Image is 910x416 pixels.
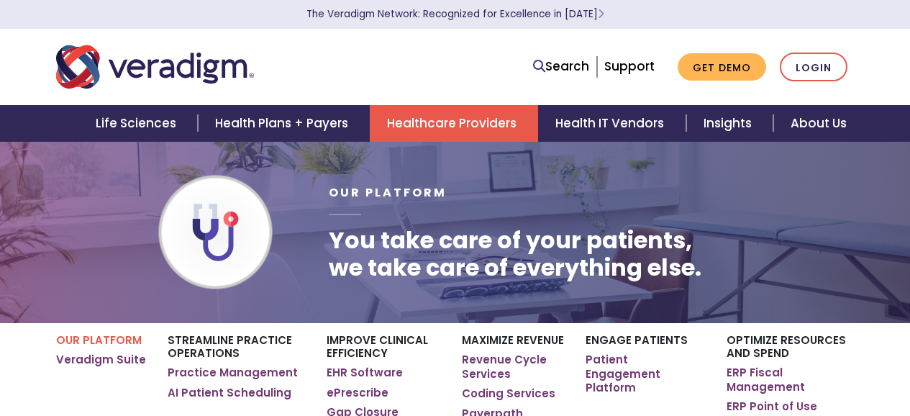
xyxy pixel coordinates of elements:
[168,386,291,400] a: AI Patient Scheduling
[686,105,773,142] a: Insights
[329,227,701,282] h1: You take care of your patients, we take care of everything else.
[56,353,146,367] a: Veradigm Suite
[586,353,705,395] a: Patient Engagement Platform
[462,353,564,381] a: Revenue Cycle Services
[198,105,370,142] a: Health Plans + Payers
[327,366,403,380] a: EHR Software
[773,105,864,142] a: About Us
[604,58,655,75] a: Support
[168,366,298,380] a: Practice Management
[462,386,555,401] a: Coding Services
[780,53,847,82] a: Login
[306,7,604,21] a: The Veradigm Network: Recognized for Excellence in [DATE]Learn More
[678,53,766,81] a: Get Demo
[78,105,198,142] a: Life Sciences
[329,184,447,201] span: Our Platform
[56,43,254,91] img: Veradigm logo
[538,105,686,142] a: Health IT Vendors
[727,366,854,394] a: ERP Fiscal Management
[327,386,388,400] a: ePrescribe
[598,7,604,21] span: Learn More
[370,105,538,142] a: Healthcare Providers
[727,399,817,414] a: ERP Point of Use
[533,57,589,76] a: Search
